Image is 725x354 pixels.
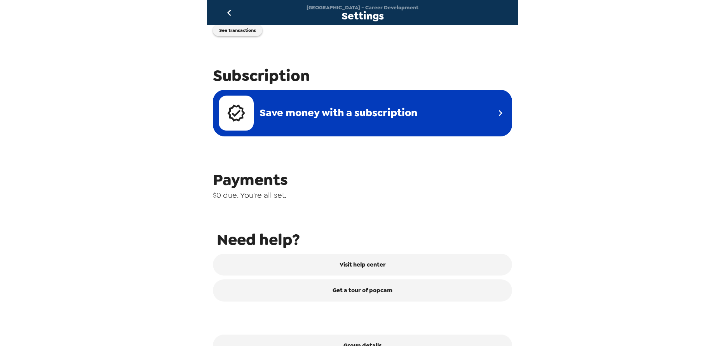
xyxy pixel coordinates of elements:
span: $0 due. You're all set. [213,190,512,200]
button: See transactions [213,24,262,36]
a: Visit help center [213,254,512,276]
span: [GEOGRAPHIC_DATA] - Career Development [307,4,418,11]
span: Payments [213,169,512,190]
span: Subscription [213,65,512,86]
span: Settings [342,11,384,21]
a: Save money with a subscription [213,90,512,136]
span: Save money with a subscription [260,106,417,120]
a: Get a tour of popcam [213,279,512,301]
span: Need help? [217,229,512,250]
